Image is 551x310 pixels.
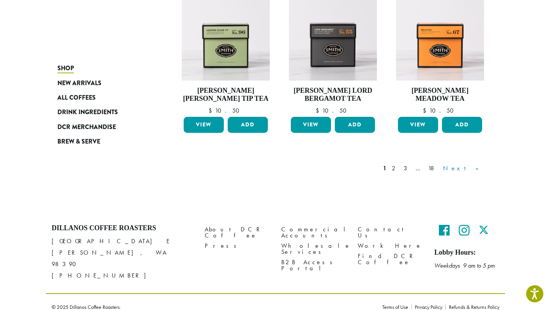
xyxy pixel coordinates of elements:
[52,236,193,281] p: [GEOGRAPHIC_DATA] E [PERSON_NAME], WA 98390 [PHONE_NUMBER]
[442,117,482,133] button: Add
[57,137,100,147] span: Brew & Serve
[442,164,486,173] a: Next »
[205,241,270,251] a: Press
[182,87,270,103] h4: [PERSON_NAME] [PERSON_NAME] Tip Tea
[423,107,457,115] bdi: 10.50
[434,249,499,257] h5: Lobby Hours:
[228,117,268,133] button: Add
[316,107,350,115] bdi: 10.50
[209,107,243,115] bdi: 10.50
[57,64,74,73] span: Shop
[316,107,322,115] span: $
[281,241,346,257] a: Wholesale Services
[396,87,484,103] h4: [PERSON_NAME] Meadow Tea
[57,108,118,117] span: Drink Ingredients
[281,224,346,241] a: Commercial Accounts
[57,90,149,105] a: All Coffees
[445,304,499,310] a: Refunds & Returns Policy
[57,79,101,88] span: New Arrivals
[358,251,423,267] a: Find DCR Coffee
[358,241,423,251] a: Work Here
[402,164,412,173] a: 3
[57,76,149,90] a: New Arrivals
[291,117,331,133] a: View
[52,224,193,232] h4: Dillanos Coffee Roasters
[390,164,400,173] a: 2
[184,117,224,133] a: View
[57,123,116,132] span: DCR Merchandise
[382,304,411,310] a: Terms of Use
[205,224,270,241] a: About DCR Coffee
[281,257,346,273] a: B2B Access Portal
[289,87,377,103] h4: [PERSON_NAME] Lord Bergamot Tea
[434,262,495,270] em: Weekdays 9 am to 5 pm
[358,224,423,241] a: Contact Us
[427,164,439,173] a: 18
[381,164,388,173] a: 1
[414,164,424,173] a: …
[52,304,371,310] p: © 2025 Dillanos Coffee Roasters.
[209,107,215,115] span: $
[411,304,445,310] a: Privacy Policy
[57,120,149,134] a: DCR Merchandise
[57,61,149,76] a: Shop
[423,107,429,115] span: $
[57,105,149,119] a: Drink Ingredients
[57,93,96,103] span: All Coffees
[335,117,375,133] button: Add
[57,134,149,149] a: Brew & Serve
[398,117,438,133] a: View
